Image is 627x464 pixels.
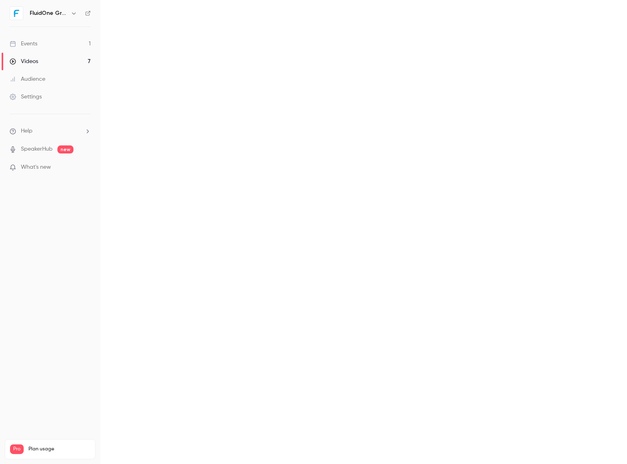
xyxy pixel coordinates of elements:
span: Pro [10,444,24,454]
span: new [57,145,73,153]
div: Events [10,40,37,48]
div: Audience [10,75,45,83]
span: What's new [21,163,51,172]
li: help-dropdown-opener [10,127,91,135]
iframe: Noticeable Trigger [81,164,91,171]
span: Help [21,127,33,135]
a: SpeakerHub [21,145,53,153]
img: FluidOne Group [10,7,23,20]
div: Videos [10,57,38,65]
span: Plan usage [28,446,90,452]
div: Settings [10,93,42,101]
h6: FluidOne Group [30,9,67,17]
